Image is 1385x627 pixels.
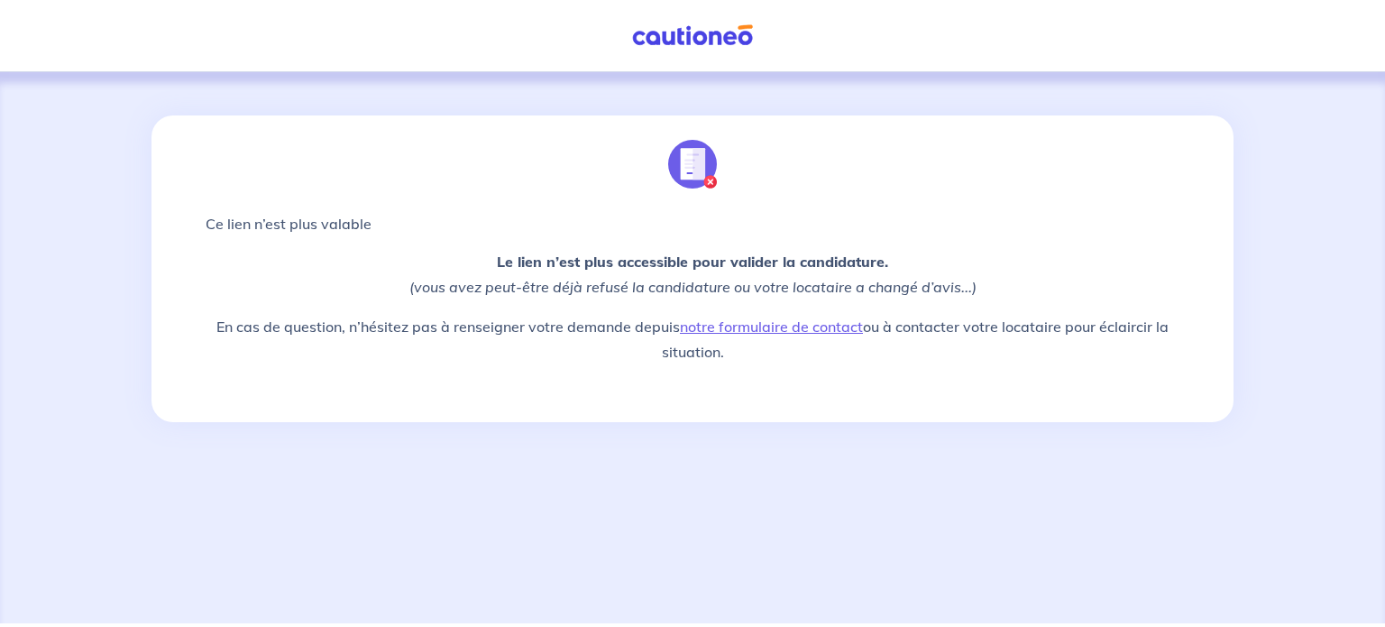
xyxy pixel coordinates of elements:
em: (vous avez peut-être déjà refusé la candidature ou votre locataire a changé d’avis...) [409,278,977,296]
a: notre formulaire de contact [680,318,863,336]
p: En cas de question, n’hésitez pas à renseigner votre demande depuis ou à contacter votre locatair... [206,314,1179,364]
p: Ce lien n’est plus valable [206,213,1179,235]
img: Cautioneo [625,24,760,47]
img: illu_annulation_contrat.svg [668,140,717,189]
strong: Le lien n’est plus accessible pour valider la candidature. [497,253,888,271]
